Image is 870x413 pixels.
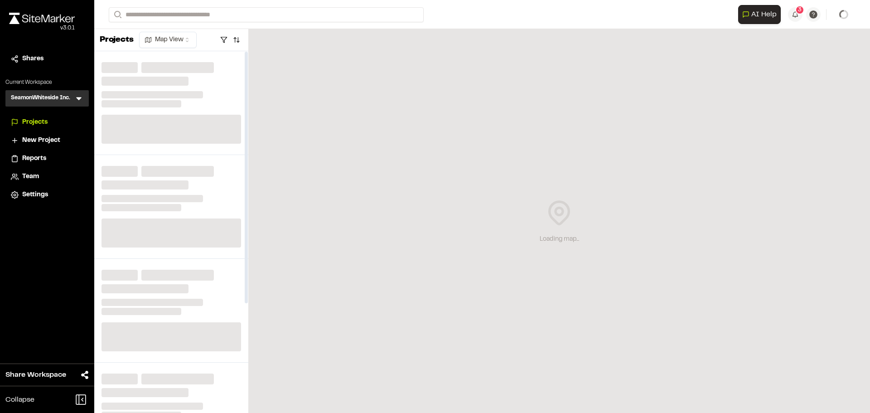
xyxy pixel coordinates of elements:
[11,154,83,164] a: Reports
[22,154,46,164] span: Reports
[738,5,781,24] button: Open AI Assistant
[5,369,66,380] span: Share Workspace
[11,54,83,64] a: Shares
[798,6,802,14] span: 3
[11,172,83,182] a: Team
[11,117,83,127] a: Projects
[22,172,39,182] span: Team
[5,394,34,405] span: Collapse
[22,117,48,127] span: Projects
[11,136,83,146] a: New Project
[22,54,43,64] span: Shares
[109,7,125,22] button: Search
[22,190,48,200] span: Settings
[11,190,83,200] a: Settings
[788,7,802,22] button: 3
[11,94,70,103] h3: SeamonWhiteside Inc.
[100,34,134,46] p: Projects
[22,136,60,146] span: New Project
[751,9,777,20] span: AI Help
[5,78,89,87] p: Current Workspace
[9,13,75,24] img: rebrand.png
[9,24,75,32] div: Oh geez...please don't...
[738,5,784,24] div: Open AI Assistant
[540,234,579,244] div: Loading map...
